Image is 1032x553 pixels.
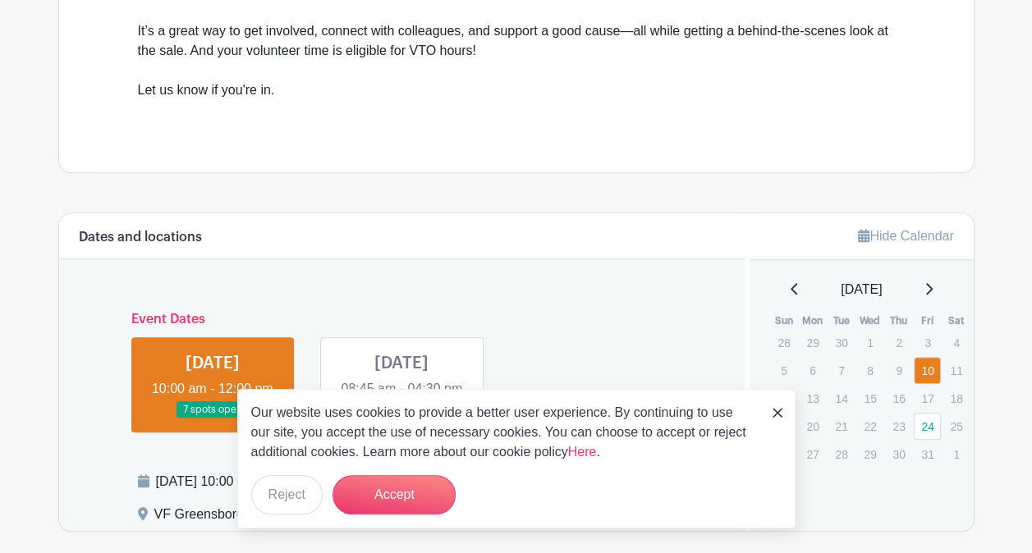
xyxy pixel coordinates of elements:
div: VF Greensboro-2W, [STREET_ADDRESS] [154,505,405,531]
span: [DATE] [841,280,882,299]
p: Our website uses cookies to provide a better user experience. By continuing to use our site, you ... [251,403,755,462]
p: 27 [799,441,826,467]
p: 29 [856,441,883,467]
h6: Dates and locations [79,230,202,245]
th: Tue [827,313,855,329]
p: 21 [828,414,855,439]
p: 25 [943,414,970,439]
p: 6 [799,358,826,383]
p: 22 [856,414,883,439]
p: 3 [914,330,941,355]
p: 31 [914,441,941,467]
p: 20 [799,414,826,439]
p: 5 [770,358,797,383]
p: 29 [799,330,826,355]
p: 11 [943,358,970,383]
th: Wed [855,313,884,329]
p: 7 [828,358,855,383]
p: 9 [885,358,912,383]
p: 8 [856,358,883,383]
img: close_button-5f87c8562297e5c2d7936805f587ecaba9071eb48480494691a3f1689db116b3.svg [773,408,782,418]
p: 18 [943,386,970,411]
p: 23 [885,414,912,439]
th: Fri [913,313,942,329]
p: 17 [914,386,941,411]
p: 2 [885,330,912,355]
button: Reject [251,475,323,514]
a: 24 [914,413,941,440]
th: Sun [769,313,798,329]
a: 10 [914,357,941,384]
p: 30 [828,330,855,355]
div: [DATE] 10:00 am to 12:00 pm [156,472,717,491]
h6: Event Dates [118,312,686,327]
th: Thu [884,313,913,329]
p: 16 [885,386,912,411]
button: Accept [333,475,456,514]
p: 4 [943,330,970,355]
div: Let us know if you're in. [138,80,895,120]
th: Mon [798,313,827,329]
p: 14 [828,386,855,411]
p: 1 [943,441,970,467]
p: 13 [799,386,826,411]
p: 15 [856,386,883,411]
p: 30 [885,441,912,467]
p: 1 [856,330,883,355]
p: 12 [770,386,797,411]
p: 28 [770,330,797,355]
th: Sat [942,313,970,329]
a: Here [568,445,597,459]
a: Hide Calendar [858,229,953,243]
p: 28 [828,441,855,467]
